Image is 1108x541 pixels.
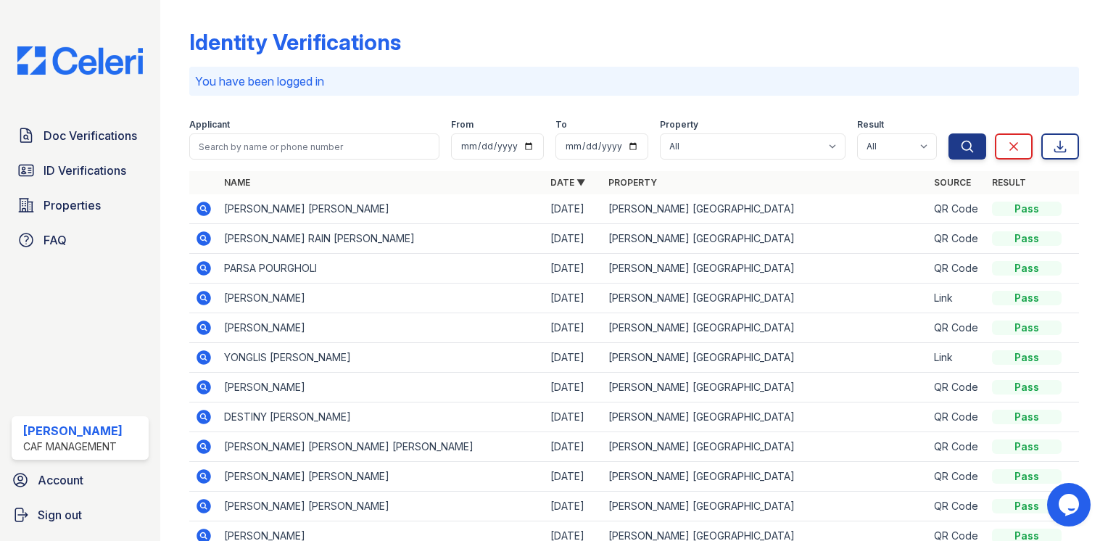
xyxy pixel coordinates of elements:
td: [PERSON_NAME] [GEOGRAPHIC_DATA] [603,284,928,313]
span: Properties [44,197,101,214]
td: [PERSON_NAME] [218,313,544,343]
input: Search by name or phone number [189,133,439,160]
a: Date ▼ [550,177,585,188]
div: Pass [992,469,1062,484]
span: Sign out [38,506,82,524]
td: [PERSON_NAME] [GEOGRAPHIC_DATA] [603,194,928,224]
div: CAF Management [23,439,123,454]
p: You have been logged in [195,73,1073,90]
div: Pass [992,380,1062,395]
div: Pass [992,291,1062,305]
td: [DATE] [545,343,603,373]
span: Doc Verifications [44,127,137,144]
td: [PERSON_NAME] [218,284,544,313]
td: QR Code [928,194,986,224]
td: [PERSON_NAME] [GEOGRAPHIC_DATA] [603,373,928,402]
div: Pass [992,439,1062,454]
td: [PERSON_NAME] [GEOGRAPHIC_DATA] [603,402,928,432]
td: [PERSON_NAME] [GEOGRAPHIC_DATA] [603,432,928,462]
td: QR Code [928,224,986,254]
div: Pass [992,410,1062,424]
td: [DATE] [545,254,603,284]
iframe: chat widget [1047,483,1093,526]
td: [DATE] [545,194,603,224]
td: [PERSON_NAME] [PERSON_NAME] [218,492,544,521]
td: [DATE] [545,492,603,521]
td: [PERSON_NAME] [PERSON_NAME] [218,194,544,224]
td: [PERSON_NAME] [GEOGRAPHIC_DATA] [603,462,928,492]
td: QR Code [928,402,986,432]
label: From [451,119,474,131]
td: QR Code [928,462,986,492]
label: Result [857,119,884,131]
td: [PERSON_NAME] [PERSON_NAME] [PERSON_NAME] [218,432,544,462]
span: FAQ [44,231,67,249]
div: Identity Verifications [189,29,401,55]
a: Property [608,177,657,188]
a: FAQ [12,226,149,255]
div: Pass [992,350,1062,365]
img: CE_Logo_Blue-a8612792a0a2168367f1c8372b55b34899dd931a85d93a1a3d3e32e68fde9ad4.png [6,46,154,75]
a: Result [992,177,1026,188]
div: [PERSON_NAME] [23,422,123,439]
td: [DATE] [545,313,603,343]
td: [PERSON_NAME] [GEOGRAPHIC_DATA] [603,224,928,254]
td: [PERSON_NAME] [GEOGRAPHIC_DATA] [603,492,928,521]
div: Pass [992,261,1062,276]
td: [DATE] [545,432,603,462]
div: Pass [992,231,1062,246]
div: Pass [992,202,1062,216]
td: [PERSON_NAME] RAIN [PERSON_NAME] [218,224,544,254]
td: Link [928,284,986,313]
td: [DATE] [545,224,603,254]
td: QR Code [928,432,986,462]
span: ID Verifications [44,162,126,179]
span: Account [38,471,83,489]
td: [PERSON_NAME] [GEOGRAPHIC_DATA] [603,313,928,343]
td: Link [928,343,986,373]
a: Sign out [6,500,154,529]
div: Pass [992,321,1062,335]
a: Source [934,177,971,188]
td: [PERSON_NAME] [GEOGRAPHIC_DATA] [603,254,928,284]
td: [DATE] [545,284,603,313]
td: YONGLIS [PERSON_NAME] [218,343,544,373]
td: [DATE] [545,402,603,432]
a: ID Verifications [12,156,149,185]
a: Name [224,177,250,188]
td: [PERSON_NAME] [218,373,544,402]
label: Property [660,119,698,131]
label: Applicant [189,119,230,131]
td: [DATE] [545,462,603,492]
td: QR Code [928,492,986,521]
td: QR Code [928,373,986,402]
td: DESTINY [PERSON_NAME] [218,402,544,432]
a: Account [6,466,154,495]
td: [PERSON_NAME] [PERSON_NAME] [218,462,544,492]
td: [PERSON_NAME] [GEOGRAPHIC_DATA] [603,343,928,373]
a: Doc Verifications [12,121,149,150]
td: PARSA POURGHOLI [218,254,544,284]
div: Pass [992,499,1062,513]
a: Properties [12,191,149,220]
label: To [555,119,567,131]
td: [DATE] [545,373,603,402]
td: QR Code [928,254,986,284]
td: QR Code [928,313,986,343]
